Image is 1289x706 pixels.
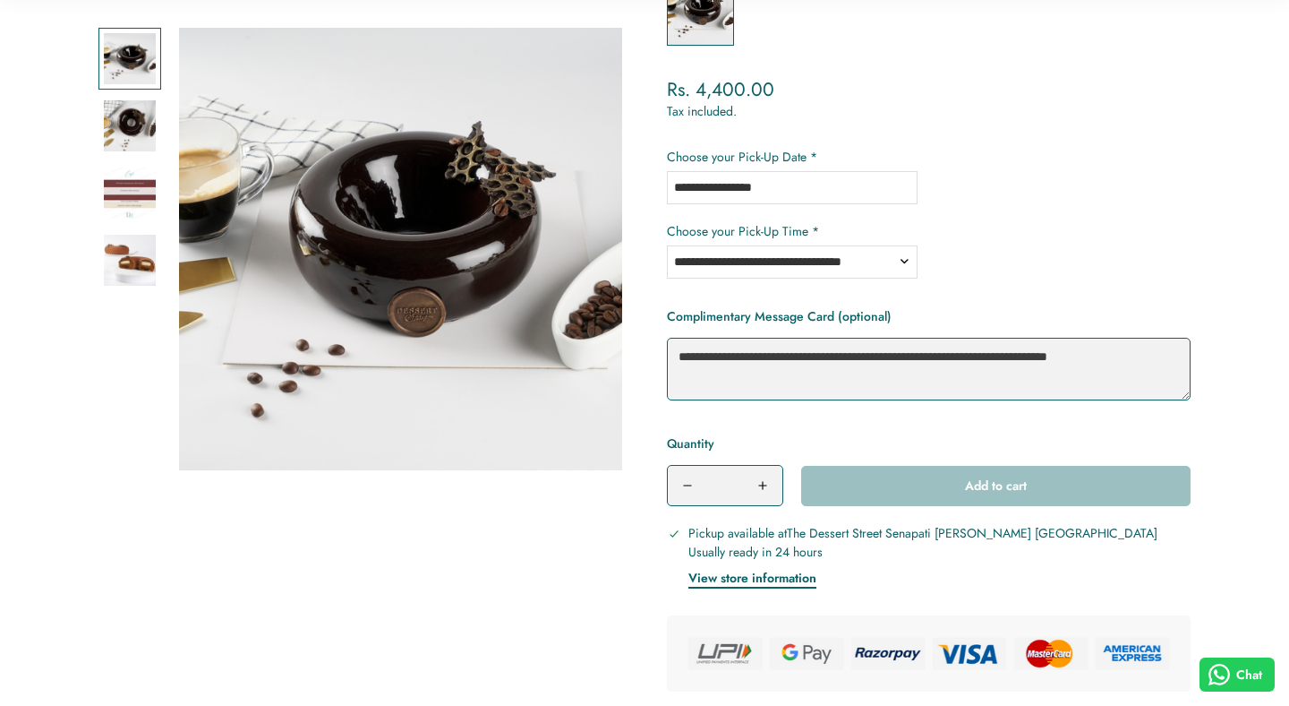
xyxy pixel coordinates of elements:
input: Product quantity [707,466,743,505]
label: Choose your Pick-Up Time * [667,222,1191,241]
button: Chat [1199,658,1276,692]
label: Complimentary Message Card (optional) [667,306,892,327]
div: Tax included. [667,102,1191,121]
span: Chat [1236,666,1262,684]
button: View store information [688,568,816,589]
p: Usually ready in 24 hours [688,543,1157,562]
span: The Dessert Street Senapati [PERSON_NAME] [GEOGRAPHIC_DATA] [787,524,1157,542]
div: Pickup available at [688,524,1157,589]
label: Choose your Pick-Up Date * [667,148,1191,167]
label: Quantity [667,433,783,454]
button: Decrease quantity of Café by one [668,466,707,505]
span: Rs. 4,400.00 [667,76,774,103]
button: Increase quantity of Café by one [743,466,782,505]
